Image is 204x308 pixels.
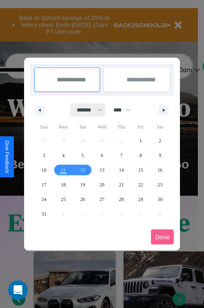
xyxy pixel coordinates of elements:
span: 5 [82,148,84,163]
button: 20 [92,177,111,192]
button: 18 [53,177,73,192]
span: 25 [61,192,66,207]
span: 9 [159,148,161,163]
button: 11 [53,163,73,177]
span: 1 [140,133,142,148]
button: 23 [151,177,170,192]
button: 19 [73,177,92,192]
span: Thu [112,120,131,133]
span: 3 [43,148,45,163]
button: 24 [34,192,53,207]
span: 16 [157,163,162,177]
button: 5 [73,148,92,163]
span: 19 [80,177,85,192]
button: 13 [92,163,111,177]
button: 1 [131,133,150,148]
span: 13 [100,163,104,177]
span: 15 [138,163,143,177]
span: 8 [140,148,142,163]
button: 4 [53,148,73,163]
button: 28 [112,192,131,207]
button: 22 [131,177,150,192]
span: 11 [61,163,66,177]
span: 7 [120,148,122,163]
span: 26 [80,192,85,207]
span: 18 [61,177,66,192]
button: 29 [131,192,150,207]
span: 6 [101,148,103,163]
span: Fri [131,120,150,133]
span: 14 [119,163,124,177]
span: 17 [42,177,47,192]
button: 15 [131,163,150,177]
span: 10 [42,163,47,177]
button: 25 [53,192,73,207]
span: Sun [34,120,53,133]
span: 30 [157,192,162,207]
button: 14 [112,163,131,177]
span: 12 [80,163,85,177]
span: Mon [53,120,73,133]
span: Sat [151,120,170,133]
span: 28 [119,192,124,207]
span: 31 [42,207,47,221]
button: 2 [151,133,170,148]
span: 29 [138,192,143,207]
iframe: Intercom live chat [8,280,28,300]
button: 10 [34,163,53,177]
button: 8 [131,148,150,163]
button: 16 [151,163,170,177]
button: 9 [151,148,170,163]
button: 3 [34,148,53,163]
span: 2 [159,133,161,148]
button: 17 [34,177,53,192]
span: 23 [157,177,162,192]
span: 21 [119,177,124,192]
span: 20 [100,177,104,192]
button: 6 [92,148,111,163]
span: Wed [92,120,111,133]
span: 22 [138,177,143,192]
button: Done [151,229,174,245]
span: 24 [42,192,47,207]
span: Tue [73,120,92,133]
button: 7 [112,148,131,163]
button: 31 [34,207,53,221]
button: 26 [73,192,92,207]
button: 12 [73,163,92,177]
button: 21 [112,177,131,192]
button: 30 [151,192,170,207]
button: 27 [92,192,111,207]
span: 27 [100,192,104,207]
span: 4 [62,148,64,163]
div: Give Feedback [4,140,10,173]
